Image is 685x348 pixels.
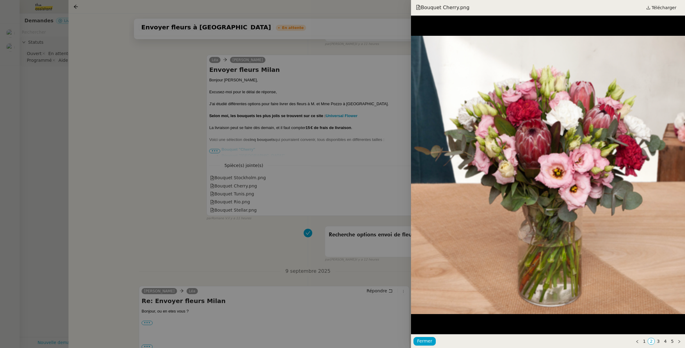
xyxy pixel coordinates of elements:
a: 3 [655,338,661,344]
span: Fermer [417,338,432,345]
button: Fermer [413,337,436,346]
span: Télécharger [652,4,676,12]
a: 4 [662,338,668,344]
a: 2 [648,338,654,344]
li: 3 [655,338,662,345]
li: 5 [669,338,676,345]
li: 1 [641,338,648,345]
li: 2 [648,338,655,345]
li: 4 [662,338,669,345]
a: 1 [641,338,647,344]
span: Bouquet Cherry.png [416,4,469,11]
a: 5 [669,338,676,344]
button: Page précédente [634,338,641,345]
a: Télécharger [642,3,680,12]
button: Page suivante [676,338,683,345]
